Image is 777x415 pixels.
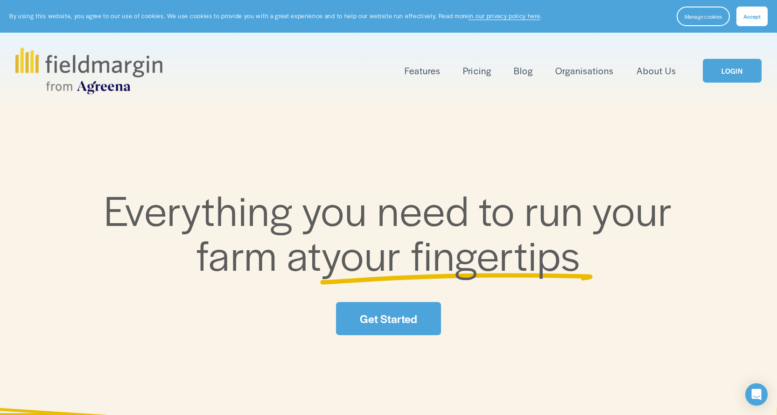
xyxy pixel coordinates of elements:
[405,63,441,78] a: folder dropdown
[336,302,441,335] a: Get Started
[405,64,441,77] span: Features
[463,63,491,78] a: Pricing
[685,13,722,20] span: Manage cookies
[555,63,614,78] a: Organisations
[703,59,762,83] a: LOGIN
[514,63,533,78] a: Blog
[9,12,542,21] p: By using this website, you agree to our use of cookies. We use cookies to provide you with a grea...
[104,180,682,283] span: Everything you need to run your farm at
[745,383,768,406] div: Open Intercom Messenger
[743,13,761,20] span: Accept
[677,7,730,26] button: Manage cookies
[15,48,162,94] img: fieldmargin.com
[322,225,581,283] span: your fingertips
[469,12,540,20] a: in our privacy policy here
[736,7,768,26] button: Accept
[637,63,676,78] a: About Us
